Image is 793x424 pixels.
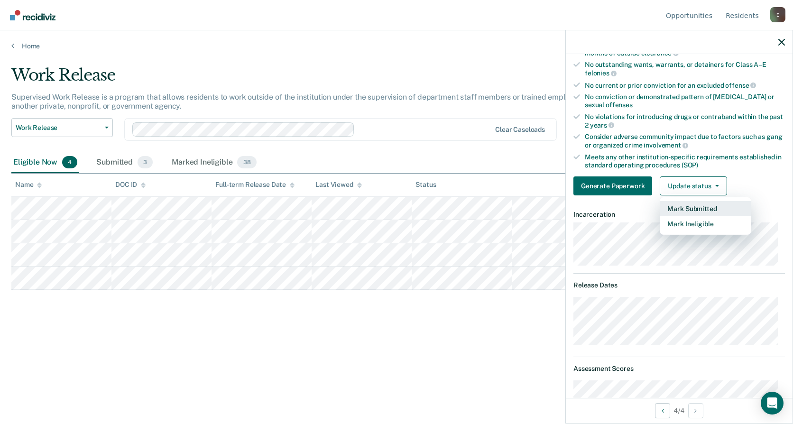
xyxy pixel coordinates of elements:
button: Mark Submitted [660,201,751,216]
div: No outstanding wants, warrants, or detainers for Class A–E [585,61,785,77]
span: (SOP) [682,161,698,169]
div: No violations for introducing drugs or contraband within the past 2 [585,113,785,129]
div: Clear caseloads [495,126,545,134]
span: involvement [644,141,688,149]
div: E [770,7,785,22]
div: Submitted [94,152,155,173]
div: Name [15,181,42,189]
span: Work Release [16,124,101,132]
span: 4 [62,156,77,168]
p: Supervised Work Release is a program that allows residents to work outside of the institution und... [11,92,595,111]
div: Last Viewed [315,181,361,189]
span: years [590,121,614,129]
div: Full-term Release Date [215,181,295,189]
dt: Incarceration [573,211,785,219]
a: Home [11,42,782,50]
div: Meets any other institution-specific requirements established in standard operating procedures [585,153,785,169]
div: DOC ID [115,181,146,189]
span: 3 [138,156,153,168]
div: Eligible Now [11,152,79,173]
img: Recidiviz [10,10,55,20]
span: offenses [606,101,633,109]
div: No current or prior conviction for an excluded [585,81,785,90]
span: 38 [237,156,256,168]
span: felonies [585,69,617,77]
button: Generate Paperwork [573,176,652,195]
div: No conviction or demonstrated pattern of [MEDICAL_DATA] or sexual [585,93,785,109]
div: Dropdown Menu [660,197,751,235]
div: 4 / 4 [566,398,793,423]
button: Mark Ineligible [660,216,751,231]
dt: Release Dates [573,281,785,289]
span: offense [725,82,756,89]
div: Status [415,181,436,189]
div: Open Intercom Messenger [761,392,784,415]
button: Previous Opportunity [655,403,670,418]
button: Update status [660,176,727,195]
span: clearance [641,49,679,57]
div: Consider adverse community impact due to factors such as gang or organized crime [585,133,785,149]
div: Marked Ineligible [170,152,258,173]
button: Next Opportunity [688,403,703,418]
button: Profile dropdown button [770,7,785,22]
div: Work Release [11,65,606,92]
dt: Assessment Scores [573,365,785,373]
